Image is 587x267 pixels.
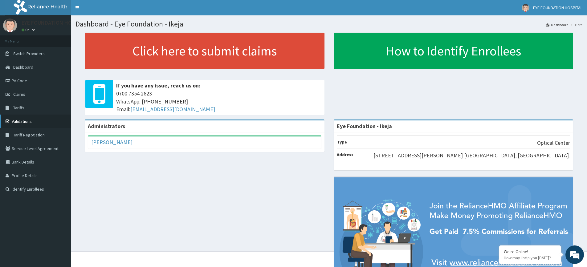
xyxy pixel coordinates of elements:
div: We're Online! [504,249,556,254]
span: EYE FOUNDATION HOSPITAL [533,5,582,10]
span: Tariff Negotiation [13,132,45,138]
strong: Eye Foundation - Ikeja [337,123,392,130]
span: 0700 7354 2623 WhatsApp: [PHONE_NUMBER] Email: [116,90,321,113]
img: User Image [522,4,529,12]
a: Click here to submit claims [85,33,324,69]
a: [EMAIL_ADDRESS][DOMAIN_NAME] [130,106,215,113]
a: Online [22,28,36,32]
span: Claims [13,91,25,97]
p: [STREET_ADDRESS][PERSON_NAME] [GEOGRAPHIC_DATA], [GEOGRAPHIC_DATA]. [373,152,570,160]
p: EYE FOUNDATION HOSPITAL [22,20,88,26]
b: Administrators [88,123,125,130]
span: Dashboard [13,64,33,70]
p: Optical Center [537,139,570,147]
span: Switch Providers [13,51,45,56]
span: Tariffs [13,105,24,111]
a: Dashboard [546,22,569,27]
li: Here [569,22,582,27]
a: How to Identify Enrollees [334,33,573,69]
h1: Dashboard - Eye Foundation - Ikeja [75,20,582,28]
p: How may I help you today? [504,255,556,261]
b: Address [337,152,353,157]
a: [PERSON_NAME] [91,139,132,146]
img: User Image [3,18,17,32]
b: If you have any issue, reach us on: [116,82,200,89]
b: Type [337,139,347,145]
